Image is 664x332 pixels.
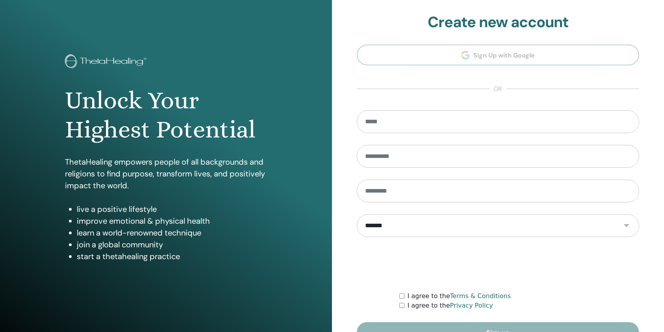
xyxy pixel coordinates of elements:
h2: Create new account [357,13,639,32]
span: or [490,84,506,94]
li: learn a world-renowned technique [77,227,267,239]
li: improve emotional & physical health [77,215,267,227]
label: I agree to the [408,291,511,301]
p: ThetaHealing empowers people of all backgrounds and religions to find purpose, transform lives, a... [65,156,267,191]
a: Privacy Policy [450,302,493,309]
iframe: reCAPTCHA [438,249,558,280]
li: start a thetahealing practice [77,250,267,262]
li: join a global community [77,239,267,250]
a: Terms & Conditions [450,292,511,300]
label: I agree to the [408,301,493,310]
li: live a positive lifestyle [77,203,267,215]
h1: Unlock Your Highest Potential [65,86,267,145]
